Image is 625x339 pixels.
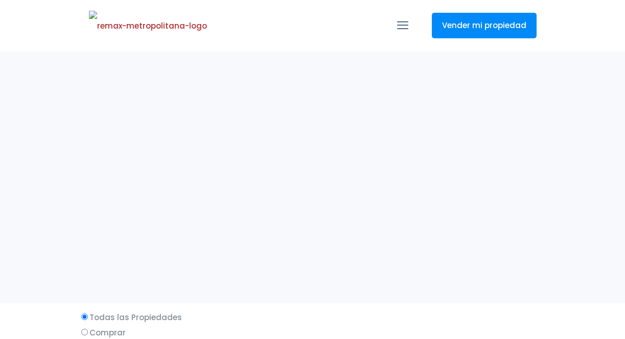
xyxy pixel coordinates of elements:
img: remax-metropolitana-logo [89,11,207,41]
label: Comprar [79,326,547,339]
a: mobile menu [394,17,411,34]
input: Todas las Propiedades [81,313,88,320]
input: Comprar [81,329,88,335]
a: Vender mi propiedad [432,13,537,38]
label: Todas las Propiedades [79,311,547,324]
